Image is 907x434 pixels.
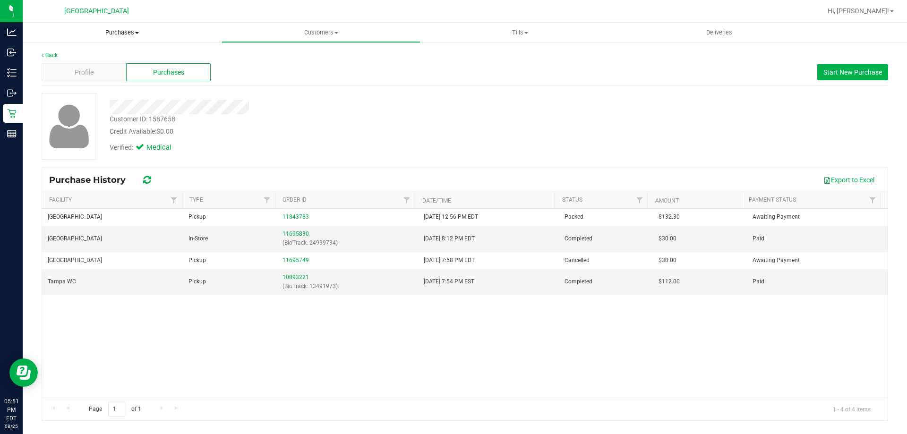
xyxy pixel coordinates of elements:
[282,282,412,291] p: (BioTrack: 13491973)
[188,277,206,286] span: Pickup
[421,28,619,37] span: Tills
[259,192,275,208] a: Filter
[156,128,173,135] span: $0.00
[9,358,38,387] iframe: Resource center
[282,274,309,281] a: 10893221
[49,196,72,203] a: Facility
[7,48,17,57] inline-svg: Inbound
[48,277,76,286] span: Tampa WC
[49,175,135,185] span: Purchase History
[48,256,102,265] span: [GEOGRAPHIC_DATA]
[424,213,478,221] span: [DATE] 12:56 PM EDT
[81,402,149,417] span: Page of 1
[282,238,412,247] p: (BioTrack: 24939734)
[659,277,680,286] span: $112.00
[420,23,619,43] a: Tills
[424,234,475,243] span: [DATE] 8:12 PM EDT
[562,196,582,203] a: Status
[7,88,17,98] inline-svg: Outbound
[4,423,18,430] p: 08/25
[753,234,764,243] span: Paid
[565,277,592,286] span: Completed
[659,256,676,265] span: $30.00
[620,23,819,43] a: Deliveries
[828,7,889,15] span: Hi, [PERSON_NAME]!
[42,52,58,59] a: Back
[110,143,184,153] div: Verified:
[23,23,222,43] a: Purchases
[753,213,800,221] span: Awaiting Payment
[749,196,796,203] a: Payment Status
[23,28,222,37] span: Purchases
[282,213,309,220] a: 11843783
[7,109,17,118] inline-svg: Retail
[817,64,888,80] button: Start New Purchase
[48,234,102,243] span: [GEOGRAPHIC_DATA]
[75,68,94,77] span: Profile
[44,102,94,151] img: user-icon.png
[422,197,451,204] a: Date/Time
[424,277,474,286] span: [DATE] 7:54 PM EST
[110,127,526,136] div: Credit Available:
[153,68,184,77] span: Purchases
[823,68,882,76] span: Start New Purchase
[222,28,420,37] span: Customers
[565,256,590,265] span: Cancelled
[817,172,881,188] button: Export to Excel
[188,256,206,265] span: Pickup
[753,277,764,286] span: Paid
[865,192,881,208] a: Filter
[693,28,745,37] span: Deliveries
[282,196,307,203] a: Order ID
[825,402,878,416] span: 1 - 4 of 4 items
[4,397,18,423] p: 05:51 PM EDT
[188,213,206,221] span: Pickup
[282,257,309,264] a: 11695749
[282,230,309,237] a: 11695830
[659,213,680,221] span: $132.30
[659,234,676,243] span: $30.00
[189,196,203,203] a: Type
[753,256,800,265] span: Awaiting Payment
[110,114,175,124] div: Customer ID: 1587658
[188,234,208,243] span: In-Store
[565,213,583,221] span: Packed
[7,68,17,77] inline-svg: Inventory
[655,197,679,204] a: Amount
[48,213,102,221] span: [GEOGRAPHIC_DATA]
[108,402,125,417] input: 1
[64,7,129,15] span: [GEOGRAPHIC_DATA]
[399,192,415,208] a: Filter
[146,143,184,153] span: Medical
[565,234,592,243] span: Completed
[424,256,475,265] span: [DATE] 7:58 PM EDT
[222,23,420,43] a: Customers
[166,192,182,208] a: Filter
[7,27,17,37] inline-svg: Analytics
[632,192,648,208] a: Filter
[7,129,17,138] inline-svg: Reports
